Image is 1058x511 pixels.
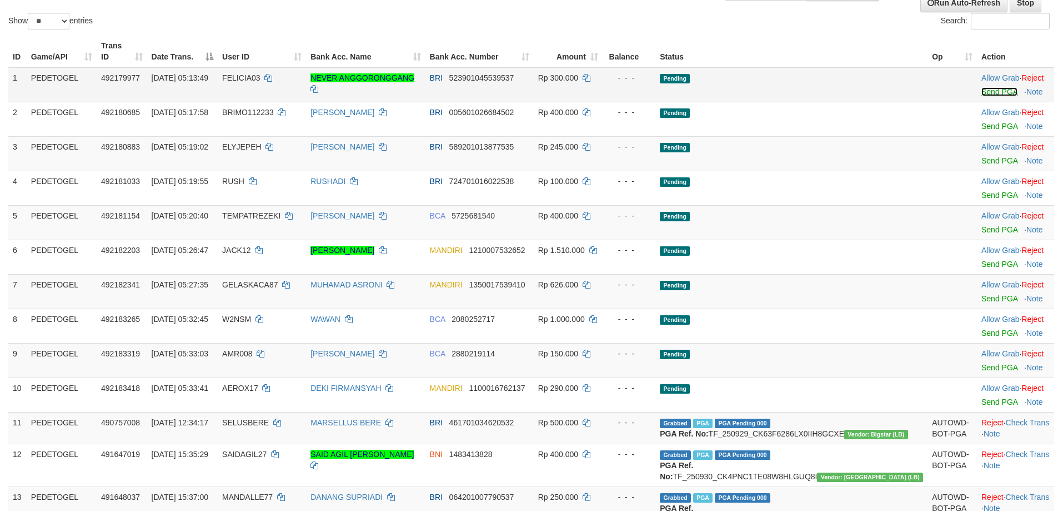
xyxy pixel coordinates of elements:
[981,280,1021,289] span: ·
[1021,108,1044,117] a: Reject
[981,122,1017,131] a: Send PGA
[607,417,651,428] div: - - -
[27,309,97,343] td: PEDETOGEL
[222,177,244,186] span: RUSH
[101,73,140,82] span: 492179977
[538,315,585,324] span: Rp 1.000.000
[655,444,927,487] td: TF_250930_CK4PNC1TE08W8HLGUQ8I
[1026,363,1043,372] a: Note
[310,493,383,502] a: DANANG SUPRIADI
[927,444,977,487] td: AUTOWD-BOT-PGA
[977,102,1054,136] td: ·
[538,211,578,220] span: Rp 400.000
[28,13,69,29] select: Showentries
[152,384,208,393] span: [DATE] 05:33:41
[607,72,651,83] div: - - -
[27,67,97,102] td: PEDETOGEL
[1021,211,1044,220] a: Reject
[660,281,690,290] span: Pending
[8,205,27,240] td: 5
[981,329,1017,338] a: Send PGA
[977,412,1054,444] td: · ·
[469,384,525,393] span: Copy 1100016762137 to clipboard
[8,67,27,102] td: 1
[660,74,690,83] span: Pending
[715,450,770,460] span: PGA Pending
[981,349,1019,358] a: Allow Grab
[534,36,603,67] th: Amount: activate to sort column ascending
[977,309,1054,343] td: ·
[27,412,97,444] td: PEDETOGEL
[452,211,495,220] span: Copy 5725681540 to clipboard
[977,240,1054,274] td: ·
[971,13,1050,29] input: Search:
[152,211,208,220] span: [DATE] 05:20:40
[693,419,713,428] span: Marked by afzCS1
[101,280,140,289] span: 492182341
[693,450,713,460] span: Marked by afzCS1
[981,260,1017,269] a: Send PGA
[449,108,514,117] span: Copy 005601026684502 to clipboard
[8,412,27,444] td: 11
[927,412,977,444] td: AUTOWD-BOT-PGA
[1026,294,1043,303] a: Note
[977,343,1054,378] td: ·
[8,378,27,412] td: 10
[152,418,208,427] span: [DATE] 12:34:17
[469,246,525,255] span: Copy 1210007532652 to clipboard
[430,384,463,393] span: MANDIRI
[981,246,1021,255] span: ·
[1026,225,1043,234] a: Note
[538,108,578,117] span: Rp 400.000
[152,349,208,358] span: [DATE] 05:33:03
[152,280,208,289] span: [DATE] 05:27:35
[715,493,770,503] span: PGA Pending
[152,73,208,82] span: [DATE] 05:13:49
[538,418,578,427] span: Rp 500.000
[8,343,27,378] td: 9
[981,450,1004,459] a: Reject
[430,349,445,358] span: BCA
[152,142,208,151] span: [DATE] 05:19:02
[981,246,1019,255] a: Allow Grab
[430,142,443,151] span: BRI
[981,418,1004,427] a: Reject
[607,279,651,290] div: - - -
[607,492,651,503] div: - - -
[927,36,977,67] th: Op: activate to sort column ascending
[977,444,1054,487] td: · ·
[469,280,525,289] span: Copy 1350017539410 to clipboard
[27,171,97,205] td: PEDETOGEL
[981,108,1021,117] span: ·
[430,108,443,117] span: BRI
[452,349,495,358] span: Copy 2880219114 to clipboard
[844,430,908,439] span: Vendor URL: https://dashboard.q2checkout.com/secure
[310,349,374,358] a: [PERSON_NAME]
[27,343,97,378] td: PEDETOGEL
[977,378,1054,412] td: ·
[310,73,414,82] a: NEVER ANGGORONGGANG
[222,418,269,427] span: SELUSBERE
[27,274,97,309] td: PEDETOGEL
[981,191,1017,200] a: Send PGA
[430,315,445,324] span: BCA
[8,444,27,487] td: 12
[660,384,690,394] span: Pending
[981,108,1019,117] a: Allow Grab
[449,73,514,82] span: Copy 523901045539537 to clipboard
[27,102,97,136] td: PEDETOGEL
[1026,260,1043,269] a: Note
[607,314,651,325] div: - - -
[538,493,578,502] span: Rp 250.000
[452,315,495,324] span: Copy 2080252717 to clipboard
[310,211,374,220] a: [PERSON_NAME]
[538,349,578,358] span: Rp 150.000
[693,493,713,503] span: Marked by afzCS1
[222,280,278,289] span: GELASKACA87
[981,349,1021,358] span: ·
[152,450,208,459] span: [DATE] 15:35:29
[660,246,690,256] span: Pending
[1021,177,1044,186] a: Reject
[660,419,691,428] span: Grabbed
[152,177,208,186] span: [DATE] 05:19:55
